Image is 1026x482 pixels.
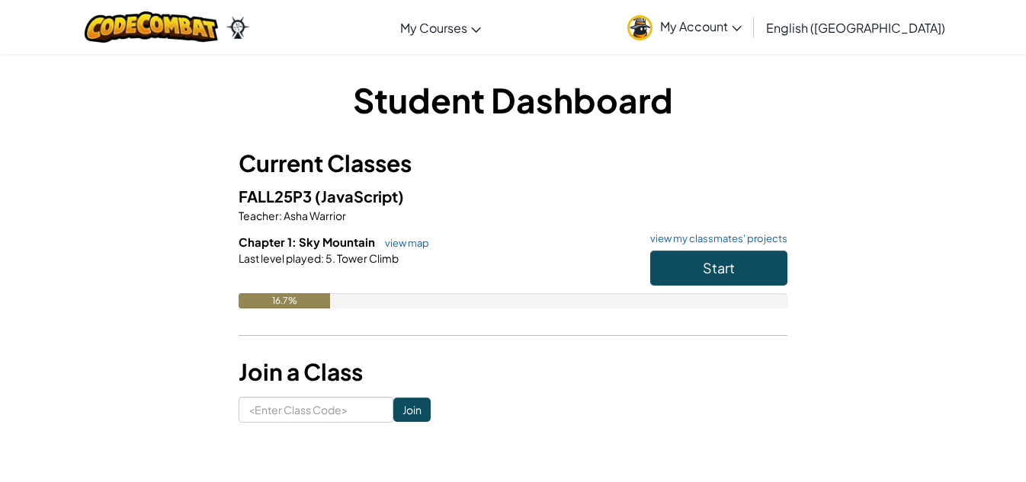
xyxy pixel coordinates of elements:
[650,251,787,286] button: Start
[321,251,324,265] span: :
[377,237,429,249] a: view map
[703,259,735,276] span: Start
[643,234,787,244] a: view my classmates' projects
[620,3,749,51] a: My Account
[393,397,431,422] input: Join
[226,16,250,39] img: Ozaria
[400,20,467,36] span: My Courses
[766,20,945,36] span: English ([GEOGRAPHIC_DATA])
[335,251,399,265] span: Tower Climb
[239,355,787,389] h3: Join a Class
[239,293,330,308] div: 16.7%
[660,18,742,34] span: My Account
[324,251,335,265] span: 5.
[239,209,279,222] span: Teacher
[282,209,346,222] span: Asha Warrior
[279,209,282,222] span: :
[627,15,652,40] img: avatar
[239,235,377,249] span: Chapter 1: Sky Mountain
[393,7,489,48] a: My Courses
[239,76,787,123] h1: Student Dashboard
[239,187,315,206] span: FALL25P3
[315,187,404,206] span: (JavaScript)
[85,11,218,43] img: CodeCombat logo
[239,397,393,423] input: <Enter Class Code>
[239,146,787,180] h3: Current Classes
[239,251,321,265] span: Last level played
[758,7,953,48] a: English ([GEOGRAPHIC_DATA])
